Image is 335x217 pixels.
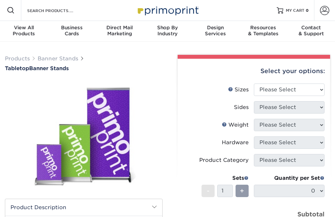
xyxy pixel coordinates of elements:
[96,25,144,37] div: Marketing
[199,156,249,164] div: Product Category
[5,65,163,71] h1: Banner Stands
[144,25,191,31] span: Shop By
[96,25,144,31] span: Direct Mail
[239,25,287,37] div: & Templates
[144,25,191,37] div: Industry
[135,3,200,17] img: Primoprint
[5,55,30,62] a: Products
[48,21,96,42] a: BusinessCards
[222,139,249,147] div: Hardware
[222,121,249,129] div: Weight
[228,86,249,94] div: Sizes
[234,103,249,111] div: Sides
[239,21,287,42] a: Resources& Templates
[48,25,96,37] div: Cards
[144,21,191,42] a: Shop ByIndustry
[306,8,309,13] span: 0
[207,186,210,196] span: -
[26,7,90,14] input: SEARCH PRODUCTS.....
[254,174,325,182] div: Quantity per Set
[48,25,96,31] span: Business
[240,186,244,196] span: +
[191,25,239,31] span: Design
[286,8,305,13] span: MY CART
[183,59,325,84] div: Select your options:
[287,25,335,37] div: & Support
[287,21,335,42] a: Contact& Support
[38,55,78,62] a: Banner Stands
[96,21,144,42] a: Direct MailMarketing
[5,65,163,71] a: TabletopBanner Stands
[287,25,335,31] span: Contact
[239,25,287,31] span: Resources
[202,174,249,182] div: Sets
[5,65,29,71] span: Tabletop
[5,199,162,216] h2: Product Description
[191,21,239,42] a: DesignServices
[191,25,239,37] div: Services
[5,82,163,191] img: Tabletop 01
